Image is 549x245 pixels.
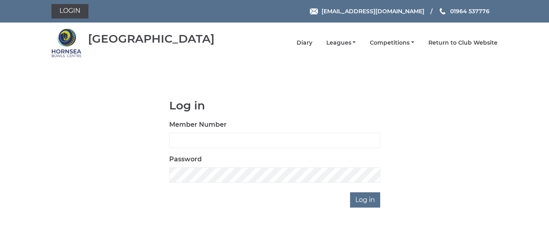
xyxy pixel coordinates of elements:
[438,7,490,16] a: Phone us 01964 537776
[51,28,82,58] img: Hornsea Bowls Centre
[450,8,490,15] span: 01964 537776
[169,99,380,112] h1: Log in
[440,8,445,14] img: Phone us
[370,39,414,47] a: Competitions
[310,7,424,16] a: Email [EMAIL_ADDRESS][DOMAIN_NAME]
[310,8,318,14] img: Email
[322,8,424,15] span: [EMAIL_ADDRESS][DOMAIN_NAME]
[51,4,88,19] a: Login
[297,39,312,47] a: Diary
[326,39,356,47] a: Leagues
[88,33,215,45] div: [GEOGRAPHIC_DATA]
[169,154,202,164] label: Password
[169,120,227,130] label: Member Number
[350,192,380,208] input: Log in
[428,39,498,47] a: Return to Club Website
